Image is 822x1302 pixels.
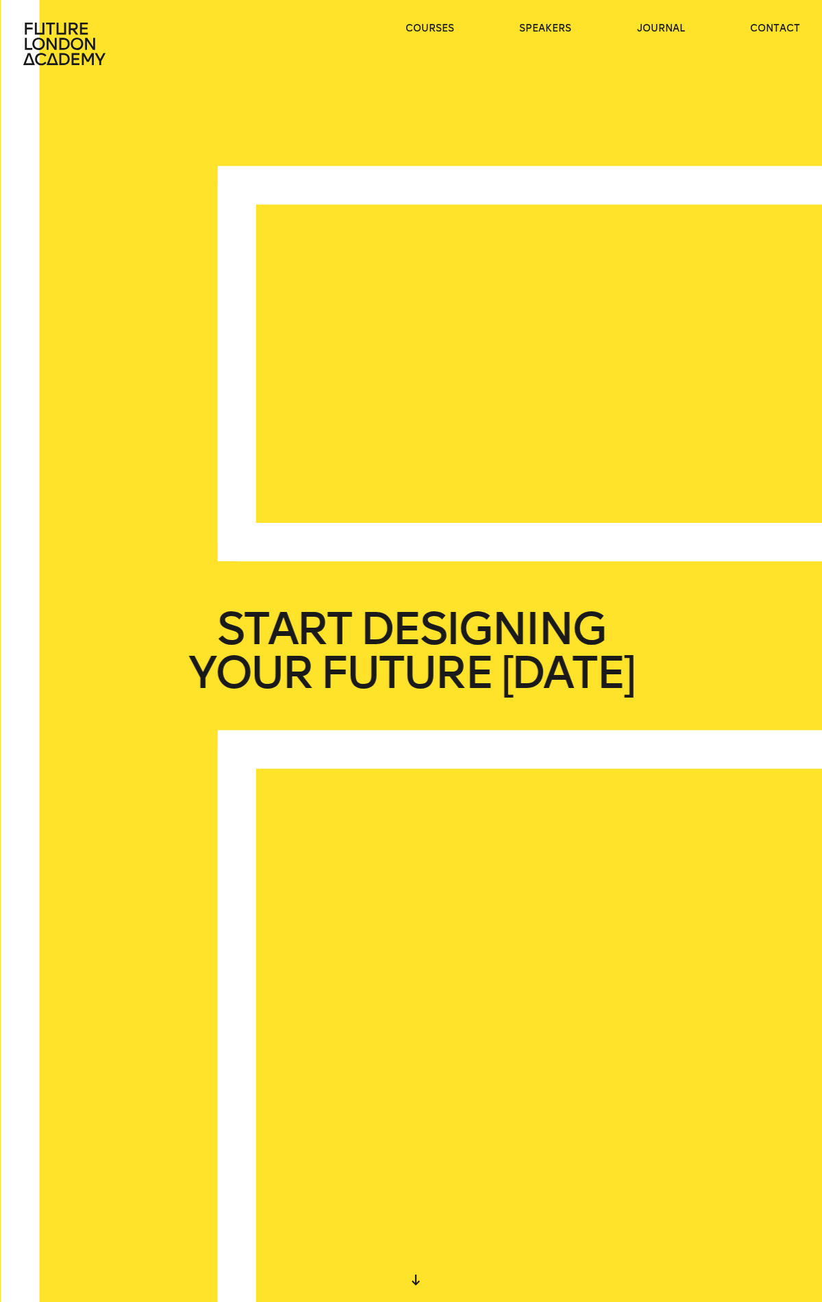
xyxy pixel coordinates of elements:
[519,22,571,36] a: speakers
[360,607,605,651] span: DESIGNING
[321,651,492,695] span: FUTURE
[750,22,800,36] a: contact
[188,651,312,695] span: YOUR
[501,651,634,695] span: [DATE]
[406,22,454,36] a: courses
[637,22,685,36] a: journal
[217,607,351,651] span: START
